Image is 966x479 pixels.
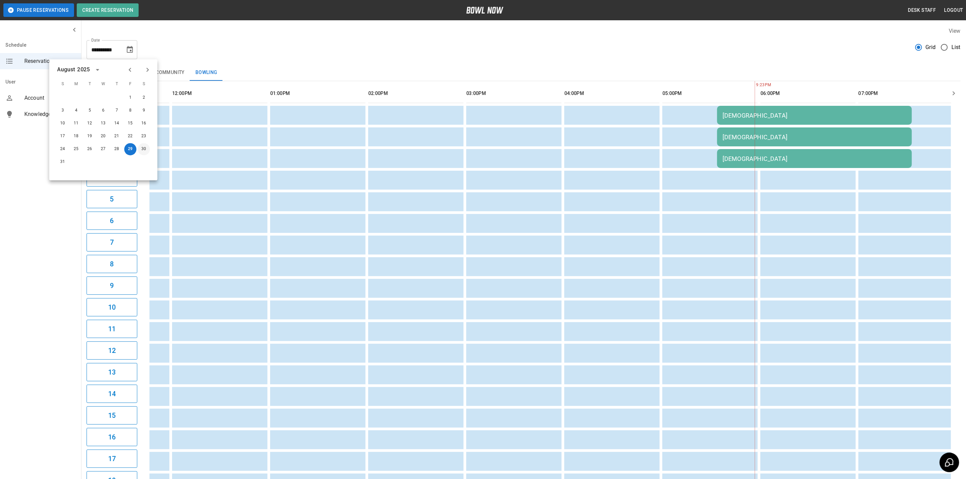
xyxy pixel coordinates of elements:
[87,212,137,230] button: 6
[87,255,137,273] button: 8
[111,143,123,155] button: Aug 28, 2025
[124,143,137,155] button: Aug 29, 2025
[87,65,961,81] div: inventory tabs
[124,64,136,76] button: Previous month
[92,64,103,76] button: calendar view is open, switch to year view
[124,118,137,130] button: Aug 15, 2025
[138,118,150,130] button: Aug 16, 2025
[942,4,966,17] button: Logout
[84,118,96,130] button: Aug 12, 2025
[87,233,137,252] button: 7
[138,105,150,117] button: Aug 9, 2025
[3,3,74,17] button: Pause Reservations
[97,78,110,91] span: W
[124,130,137,143] button: Aug 22, 2025
[110,259,114,269] h6: 8
[84,78,96,91] span: T
[723,155,906,162] div: [DEMOGRAPHIC_DATA]
[755,82,756,89] span: 9:23PM
[951,43,961,51] span: List
[87,385,137,403] button: 14
[108,453,116,464] h6: 17
[723,134,906,141] div: [DEMOGRAPHIC_DATA]
[84,143,96,155] button: Aug 26, 2025
[87,190,137,208] button: 5
[87,298,137,316] button: 10
[108,345,116,356] h6: 12
[108,410,116,421] h6: 15
[124,78,137,91] span: F
[70,105,83,117] button: Aug 4, 2025
[77,3,139,17] button: Create Reservation
[111,130,123,143] button: Aug 21, 2025
[57,105,69,117] button: Aug 3, 2025
[138,92,150,104] button: Aug 2, 2025
[124,92,137,104] button: Aug 1, 2025
[77,66,90,74] div: 2025
[84,130,96,143] button: Aug 19, 2025
[190,65,223,81] button: Bowling
[142,64,154,76] button: Next month
[111,118,123,130] button: Aug 14, 2025
[110,215,114,226] h6: 6
[124,105,137,117] button: Aug 8, 2025
[57,78,69,91] span: S
[110,194,114,205] h6: 5
[110,237,114,248] h6: 7
[87,341,137,360] button: 12
[97,130,110,143] button: Aug 20, 2025
[87,450,137,468] button: 17
[57,143,69,155] button: Aug 24, 2025
[949,28,961,34] label: View
[97,143,110,155] button: Aug 27, 2025
[123,43,137,56] button: Choose date, selected date is Aug 29, 2025
[108,432,116,442] h6: 16
[172,84,267,103] th: 12:00PM
[70,118,83,130] button: Aug 11, 2025
[87,277,137,295] button: 9
[57,156,69,168] button: Aug 31, 2025
[138,143,150,155] button: Aug 30, 2025
[466,7,503,14] img: logo
[87,320,137,338] button: 11
[70,130,83,143] button: Aug 18, 2025
[108,388,116,399] h6: 14
[24,57,76,65] span: Reservations
[87,428,137,446] button: 16
[905,4,939,17] button: Desk Staff
[87,363,137,381] button: 13
[723,112,906,119] div: [DEMOGRAPHIC_DATA]
[108,324,116,334] h6: 11
[138,130,150,143] button: Aug 23, 2025
[57,118,69,130] button: Aug 10, 2025
[57,130,69,143] button: Aug 17, 2025
[138,78,150,91] span: S
[57,66,75,74] div: August
[70,143,83,155] button: Aug 25, 2025
[150,65,190,81] button: Community
[97,118,110,130] button: Aug 13, 2025
[24,110,76,118] span: Knowledge Base
[24,94,76,102] span: Account
[70,78,83,91] span: M
[84,105,96,117] button: Aug 5, 2025
[926,43,936,51] span: Grid
[110,280,114,291] h6: 9
[111,105,123,117] button: Aug 7, 2025
[97,105,110,117] button: Aug 6, 2025
[108,367,116,378] h6: 13
[87,406,137,425] button: 15
[111,78,123,91] span: T
[108,302,116,313] h6: 10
